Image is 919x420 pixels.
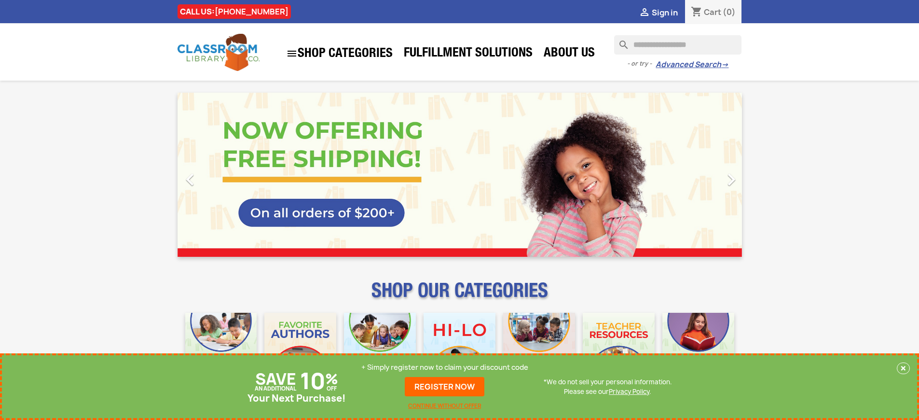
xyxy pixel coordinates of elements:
img: CLC_Fiction_Nonfiction_Mobile.jpg [503,313,575,385]
a: Fulfillment Solutions [399,44,537,64]
i:  [178,168,202,192]
span: Cart [704,7,721,17]
img: Classroom Library Company [178,34,260,71]
img: CLC_Phonics_And_Decodables_Mobile.jpg [344,313,416,385]
img: CLC_Teacher_Resources_Mobile.jpg [583,313,655,385]
i: shopping_cart [691,7,702,18]
img: CLC_Bulk_Mobile.jpg [185,313,257,385]
span: - or try - [627,59,656,69]
i:  [639,7,650,19]
p: SHOP OUR CATEGORIES [178,288,742,305]
ul: Carousel container [178,93,742,257]
a: Advanced Search→ [656,60,728,70]
img: CLC_Favorite_Authors_Mobile.jpg [264,313,336,385]
i:  [719,168,743,192]
img: CLC_HiLo_Mobile.jpg [424,313,495,385]
span: Sign in [652,7,678,18]
a: Previous [178,93,262,257]
input: Search [614,35,741,55]
a:  Sign in [639,7,678,18]
span: → [721,60,728,70]
img: CLC_Dyslexia_Mobile.jpg [662,313,734,385]
a: About Us [539,44,600,64]
a: SHOP CATEGORIES [281,43,398,64]
span: (0) [723,7,736,17]
div: CALL US: [178,4,291,19]
i: search [614,35,626,47]
a: [PHONE_NUMBER] [215,6,288,17]
a: Next [657,93,742,257]
i:  [286,48,298,59]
